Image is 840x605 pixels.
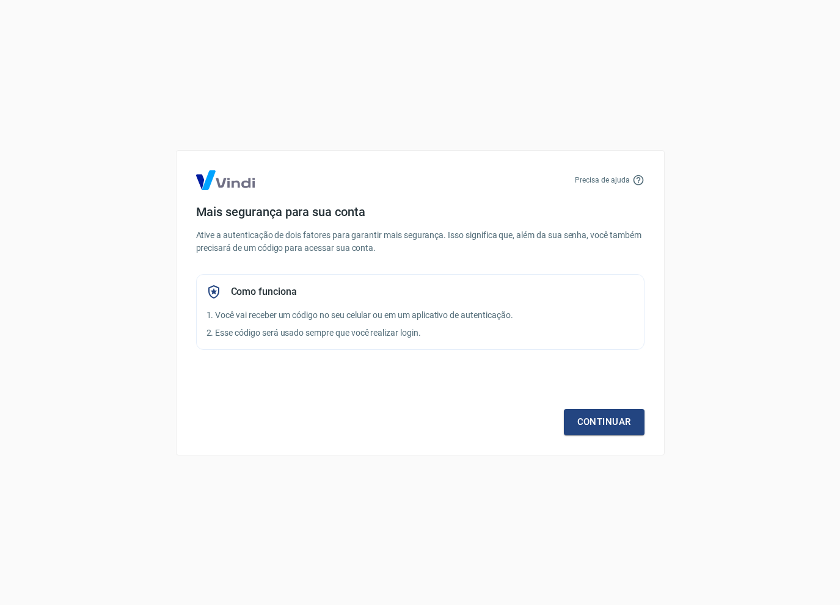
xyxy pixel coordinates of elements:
img: Logo Vind [196,170,255,190]
p: 1. Você vai receber um código no seu celular ou em um aplicativo de autenticação. [206,309,634,322]
p: Ative a autenticação de dois fatores para garantir mais segurança. Isso significa que, além da su... [196,229,645,255]
h4: Mais segurança para sua conta [196,205,645,219]
h5: Como funciona [231,286,297,298]
p: 2. Esse código será usado sempre que você realizar login. [206,327,634,339]
p: Precisa de ajuda [575,175,629,186]
a: Continuar [564,409,645,435]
